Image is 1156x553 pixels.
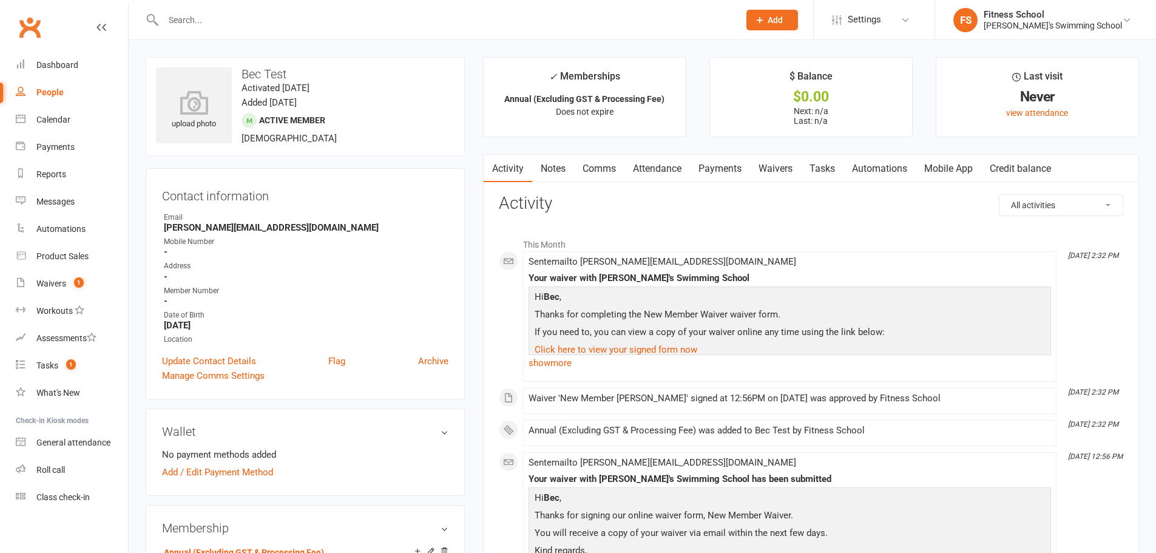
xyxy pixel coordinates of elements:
[36,115,70,124] div: Calendar
[768,15,783,25] span: Add
[544,492,559,503] strong: Bec
[259,115,325,125] span: Active member
[532,325,1048,342] p: If you need to, you can view a copy of your waiver online any time using the link below:
[532,490,1048,508] p: Hi ,
[721,106,901,126] p: Next: n/a Last: n/a
[164,310,448,321] div: Date of Birth
[242,83,309,93] time: Activated [DATE]
[504,94,664,104] strong: Annual (Excluding GST & Processing Fee)
[162,354,256,368] a: Update Contact Details
[164,212,448,223] div: Email
[36,60,78,70] div: Dashboard
[16,243,128,270] a: Product Sales
[16,484,128,511] a: Class kiosk mode
[690,155,750,183] a: Payments
[529,474,1051,484] div: Your waiver with [PERSON_NAME]'s Swimming School has been submitted
[418,354,448,368] a: Archive
[16,325,128,352] a: Assessments
[16,52,128,79] a: Dashboard
[16,215,128,243] a: Automations
[164,246,448,257] strong: -
[156,67,455,81] h3: Bec Test
[66,359,76,370] span: 1
[529,273,1051,283] div: Your waiver with [PERSON_NAME]'s Swimming School
[36,142,75,152] div: Payments
[36,361,58,370] div: Tasks
[164,334,448,345] div: Location
[16,161,128,188] a: Reports
[36,465,65,475] div: Roll call
[1068,251,1118,260] i: [DATE] 2:32 PM
[499,232,1123,251] li: This Month
[1068,388,1118,396] i: [DATE] 2:32 PM
[16,456,128,484] a: Roll call
[16,297,128,325] a: Workouts
[164,271,448,282] strong: -
[162,425,448,438] h3: Wallet
[162,185,448,203] h3: Contact information
[162,368,265,383] a: Manage Comms Settings
[164,296,448,307] strong: -
[156,90,232,131] div: upload photo
[535,344,697,355] a: Click here to view your signed form now
[36,251,89,261] div: Product Sales
[532,526,1048,543] p: You will receive a copy of your waiver via email within the next few days.
[984,20,1122,31] div: [PERSON_NAME]'s Swimming School
[36,197,75,206] div: Messages
[532,155,574,183] a: Notes
[164,260,448,272] div: Address
[843,155,916,183] a: Automations
[36,279,66,288] div: Waivers
[1012,69,1063,90] div: Last visit
[953,8,978,32] div: FS
[1006,108,1068,118] a: view attendance
[36,87,64,97] div: People
[532,307,1048,325] p: Thanks for completing the New Member Waiver waiver form.
[556,107,613,117] span: Does not expire
[624,155,690,183] a: Attendance
[36,438,110,447] div: General attendance
[981,155,1060,183] a: Credit balance
[36,224,86,234] div: Automations
[242,97,297,108] time: Added [DATE]
[16,429,128,456] a: General attendance kiosk mode
[16,379,128,407] a: What's New
[1068,420,1118,429] i: [DATE] 2:32 PM
[529,355,1051,371] a: show more
[16,134,128,161] a: Payments
[721,90,901,103] div: $0.00
[36,169,66,179] div: Reports
[789,69,833,90] div: $ Balance
[74,277,84,288] span: 1
[499,194,1123,213] h3: Activity
[750,155,801,183] a: Waivers
[1068,452,1123,461] i: [DATE] 12:56 PM
[16,106,128,134] a: Calendar
[529,457,796,468] span: Sent email to [PERSON_NAME][EMAIL_ADDRESS][DOMAIN_NAME]
[916,155,981,183] a: Mobile App
[574,155,624,183] a: Comms
[801,155,843,183] a: Tasks
[532,508,1048,526] p: Thanks for signing our online waiver form, New Member Waiver.
[36,333,96,343] div: Assessments
[162,521,448,535] h3: Membership
[549,71,557,83] i: ✓
[529,426,1051,436] div: Annual (Excluding GST & Processing Fee) was added to Bec Test by Fitness School
[947,90,1127,103] div: Never
[36,492,90,502] div: Class check-in
[160,12,731,29] input: Search...
[36,306,73,316] div: Workouts
[164,320,448,331] strong: [DATE]
[544,291,559,302] strong: Bec
[549,69,620,91] div: Memberships
[164,222,448,233] strong: [PERSON_NAME][EMAIL_ADDRESS][DOMAIN_NAME]
[162,447,448,462] li: No payment methods added
[746,10,798,30] button: Add
[16,79,128,106] a: People
[484,155,532,183] a: Activity
[36,388,80,398] div: What's New
[848,6,881,33] span: Settings
[532,290,1048,307] p: Hi ,
[15,12,45,42] a: Clubworx
[984,9,1122,20] div: Fitness School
